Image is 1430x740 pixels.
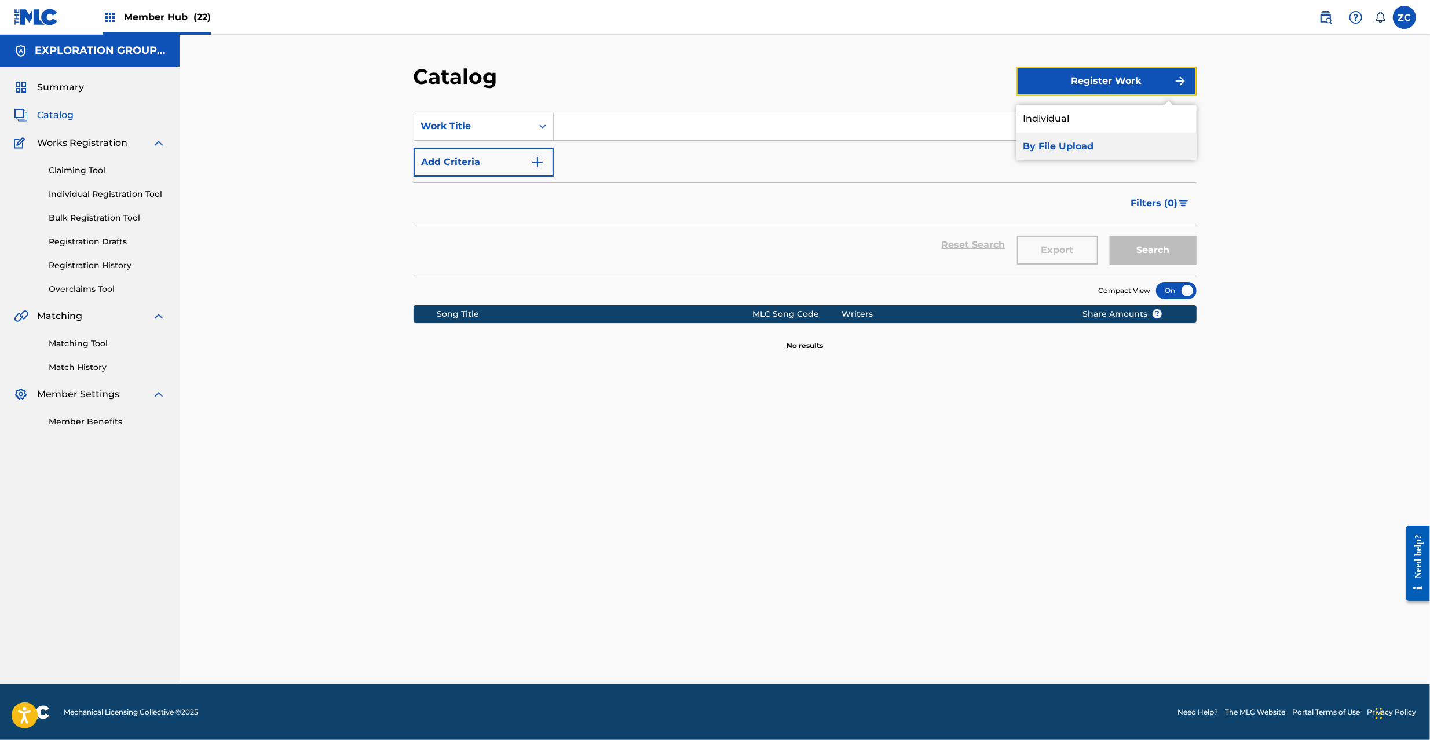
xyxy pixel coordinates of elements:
a: Claiming Tool [49,164,166,177]
div: Notifications [1374,12,1386,23]
div: Help [1344,6,1367,29]
img: Matching [14,309,28,323]
img: expand [152,387,166,401]
span: Mechanical Licensing Collective © 2025 [64,707,198,717]
span: Compact View [1099,285,1151,296]
a: SummarySummary [14,80,84,94]
img: Accounts [14,44,28,58]
a: CatalogCatalog [14,108,74,122]
span: Member Hub [124,10,211,24]
iframe: Resource Center [1398,517,1430,610]
img: 9d2ae6d4665cec9f34b9.svg [531,155,544,169]
a: Privacy Policy [1367,707,1416,717]
img: Summary [14,80,28,94]
img: Member Settings [14,387,28,401]
iframe: Chat Widget [1372,684,1430,740]
form: Search Form [414,112,1197,276]
span: Matching [37,309,82,323]
img: expand [152,136,166,150]
button: Filters (0) [1124,189,1197,218]
div: Work Title [421,119,525,133]
a: Portal Terms of Use [1292,707,1360,717]
span: (22) [193,12,211,23]
a: Registration Drafts [49,236,166,248]
a: Public Search [1314,6,1337,29]
a: Matching Tool [49,338,166,350]
img: Top Rightsholders [103,10,117,24]
a: Need Help? [1177,707,1218,717]
a: By File Upload [1016,133,1197,160]
a: Registration History [49,259,166,272]
div: MLC Song Code [752,308,842,320]
div: Writers [842,308,1065,320]
span: Catalog [37,108,74,122]
img: help [1349,10,1363,24]
span: Summary [37,80,84,94]
img: MLC Logo [14,9,58,25]
a: The MLC Website [1225,707,1285,717]
p: No results [787,327,823,351]
span: Member Settings [37,387,119,401]
a: Match History [49,361,166,373]
img: search [1319,10,1333,24]
img: Catalog [14,108,28,122]
a: Member Benefits [49,416,166,428]
span: Share Amounts [1082,308,1162,320]
span: Works Registration [37,136,127,150]
img: expand [152,309,166,323]
a: Individual Registration Tool [49,188,166,200]
button: Register Work [1016,67,1197,96]
h5: EXPLORATION GROUP LLC [35,44,166,57]
div: Song Title [437,308,752,320]
div: Drag [1376,696,1383,731]
span: Filters ( 0 ) [1131,196,1178,210]
div: User Menu [1393,6,1416,29]
a: Individual [1016,105,1197,133]
h2: Catalog [414,64,503,90]
img: f7272a7cc735f4ea7f67.svg [1173,74,1187,88]
button: Add Criteria [414,148,554,177]
a: Overclaims Tool [49,283,166,295]
img: filter [1179,200,1188,207]
span: ? [1153,309,1162,318]
img: Works Registration [14,136,29,150]
img: logo [14,705,50,719]
a: Bulk Registration Tool [49,212,166,224]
